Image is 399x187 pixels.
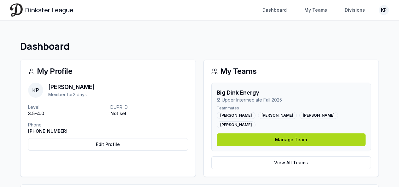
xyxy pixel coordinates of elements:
[110,104,188,110] p: DUPR ID
[10,3,23,16] img: Dinkster
[258,112,297,119] div: [PERSON_NAME]
[28,128,105,134] p: [PHONE_NUMBER]
[28,138,188,151] a: Edit Profile
[28,110,105,117] p: 3.5-4.0
[28,83,43,98] span: KP
[217,121,255,128] div: [PERSON_NAME]
[341,4,369,16] a: Divisions
[217,133,366,146] a: Manage Team
[217,88,282,97] h3: Big Dink Energy
[259,4,290,16] a: Dashboard
[48,91,95,98] p: Member for 2 days
[211,156,371,169] a: View All Teams
[28,104,105,110] p: Level
[110,110,188,117] p: Not set
[25,6,73,15] span: Dinkster League
[299,112,338,119] div: [PERSON_NAME]
[48,83,95,91] p: [PERSON_NAME]
[211,67,371,75] div: My Teams
[217,106,366,111] p: Teammates
[217,97,282,103] p: Upper Intermediate Fall 2025
[28,122,105,128] p: Phone
[28,67,188,75] div: My Profile
[379,5,389,15] button: KP
[10,3,73,16] a: Dinkster League
[301,4,331,16] a: My Teams
[20,41,379,52] h1: Dashboard
[217,112,255,119] div: [PERSON_NAME]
